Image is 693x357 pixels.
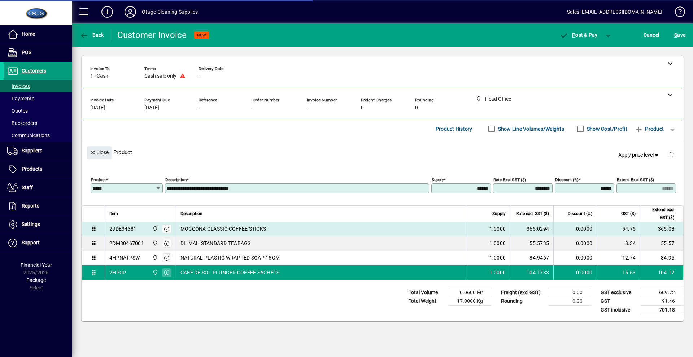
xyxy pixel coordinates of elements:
span: CAFE DE SOL PLUNGER COFFEE SACHETS [180,269,280,276]
span: Products [22,166,42,172]
td: Total Weight [405,297,448,305]
a: Products [4,160,72,178]
td: 104.17 [640,265,683,280]
a: Home [4,25,72,43]
app-page-header-button: Delete [663,151,680,158]
div: 2HPCP [109,269,126,276]
button: Product History [433,122,475,135]
td: Total Volume [405,288,448,297]
span: NATURAL PLASTIC WRAPPED SOAP 15GM [180,254,280,261]
mat-label: Extend excl GST ($) [617,177,654,182]
td: 365.03 [640,222,683,236]
div: Product [82,139,684,165]
span: Head Office [151,225,159,233]
td: 0.0000 [553,265,597,280]
span: 1.0000 [489,240,506,247]
span: Quotes [7,108,28,114]
span: Close [90,147,109,158]
div: 4HPNATPSW [109,254,140,261]
a: Knowledge Base [670,1,684,25]
button: Delete [663,146,680,164]
label: Show Line Volumes/Weights [497,125,564,132]
span: Rate excl GST ($) [516,210,549,218]
app-page-header-button: Close [85,149,113,156]
span: 1.0000 [489,269,506,276]
span: Invoices [7,83,30,89]
span: GST ($) [621,210,636,218]
a: Quotes [4,105,72,117]
span: - [307,105,308,111]
td: Freight (excl GST) [497,288,548,297]
span: 0 [361,105,364,111]
span: DILMAH STANDARD TEABAGS [180,240,251,247]
span: Support [22,240,40,245]
span: Head Office [151,254,159,262]
td: GST inclusive [597,305,640,314]
span: Apply price level [618,151,660,159]
span: Product History [436,123,472,135]
td: GST [597,297,640,305]
a: Suppliers [4,142,72,160]
span: - [199,73,200,79]
div: Customer Invoice [117,29,187,41]
span: Description [180,210,202,218]
span: Product [635,123,664,135]
span: P [572,32,575,38]
span: Head Office [151,269,159,277]
span: Financial Year [21,262,52,268]
span: Backorders [7,120,37,126]
mat-label: Supply [432,177,444,182]
td: 0.00 [548,288,591,297]
span: Head Office [151,239,159,247]
a: Staff [4,179,72,197]
td: 0.0000 [553,236,597,251]
a: Invoices [4,80,72,92]
td: 0.0000 [553,251,597,265]
span: Home [22,31,35,37]
span: Settings [22,221,40,227]
a: POS [4,44,72,62]
button: Apply price level [615,148,663,161]
a: Backorders [4,117,72,129]
span: Reports [22,203,39,209]
td: 0.00 [548,297,591,305]
mat-label: Product [91,177,106,182]
td: 91.46 [640,297,684,305]
td: 12.74 [597,251,640,265]
button: Back [78,29,106,42]
a: Payments [4,92,72,105]
span: Customers [22,68,46,74]
app-page-header-button: Back [72,29,112,42]
label: Show Cost/Profit [585,125,627,132]
button: Close [87,146,112,159]
mat-label: Rate excl GST ($) [493,177,526,182]
div: 104.1733 [515,269,549,276]
span: - [253,105,254,111]
a: Reports [4,197,72,215]
span: MOCCONA CLASSIC COFFEE STICKS [180,225,266,232]
td: 54.75 [597,222,640,236]
td: Rounding [497,297,548,305]
mat-label: Description [165,177,187,182]
span: POS [22,49,31,55]
span: Item [109,210,118,218]
span: S [674,32,677,38]
span: Communications [7,132,50,138]
td: 84.95 [640,251,683,265]
button: Add [96,5,119,18]
span: Supply [492,210,506,218]
span: 0 [415,105,418,111]
td: 17.0000 Kg [448,297,492,305]
span: Extend excl GST ($) [645,206,674,222]
span: Payments [7,96,34,101]
td: 15.63 [597,265,640,280]
span: Suppliers [22,148,42,153]
div: 55.5735 [515,240,549,247]
span: 1 - Cash [90,73,108,79]
span: Cancel [644,29,659,41]
div: Otago Cleaning Supplies [142,6,198,18]
span: Cash sale only [144,73,176,79]
td: GST exclusive [597,288,640,297]
div: 2DM80467001 [109,240,144,247]
span: ave [674,29,685,41]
